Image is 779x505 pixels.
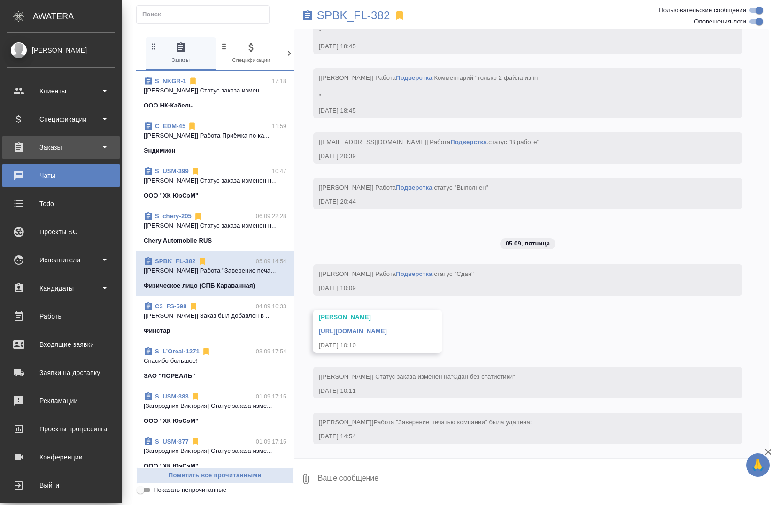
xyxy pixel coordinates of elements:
[136,251,294,296] div: SPBK_FL-38205.09 14:54[[PERSON_NAME]] Работа "Заверение печа...Физическое лицо (СПБ Караванная)
[136,161,294,206] div: S_USM-39910:47[[PERSON_NAME]] Статус заказа изменен н...ООО "ХК ЮэСэМ"
[7,140,115,154] div: Заказы
[193,212,203,221] svg: Отписаться
[319,432,710,441] div: [DATE] 14:54
[188,77,198,86] svg: Отписаться
[2,474,120,497] a: Выйти
[144,86,286,95] p: [[PERSON_NAME]] Статус заказа измен...
[7,422,115,436] div: Проекты процессинга
[488,138,539,145] span: статус "В работе"
[7,45,115,55] div: [PERSON_NAME]
[155,348,200,355] a: S_L’Oreal-1271
[144,266,286,275] p: [[PERSON_NAME]] Работа "Заверение печа...
[750,455,766,475] span: 🙏
[272,77,286,86] p: 17:18
[155,77,186,84] a: S_NKGR-1
[319,283,710,293] div: [DATE] 10:09
[155,168,189,175] a: S_USM-399
[191,392,200,401] svg: Отписаться
[2,164,120,187] a: Чаты
[155,258,196,265] a: SPBK_FL-382
[319,313,409,322] div: [PERSON_NAME]
[144,191,198,200] p: ООО "ХК ЮэСэМ"
[2,389,120,413] a: Рекламации
[201,347,211,356] svg: Отписаться
[136,206,294,251] div: S_chery-20506.09 22:28[[PERSON_NAME]] Статус заказа изменен н...Chery Automobile RUS
[189,302,198,311] svg: Отписаться
[144,461,198,471] p: ООО "ХК ЮэСэМ"
[2,220,120,244] a: Проекты SC
[7,84,115,98] div: Клиенты
[7,337,115,352] div: Входящие заявки
[7,253,115,267] div: Исполнители
[144,446,286,456] p: [Загородних Виктория] Статус заказа изме...
[319,341,409,350] div: [DATE] 10:10
[144,131,286,140] p: [[PERSON_NAME]] Работа Приёмка по ка...
[694,17,746,26] span: Оповещения-логи
[155,438,189,445] a: S_USM-377
[198,257,207,266] svg: Отписаться
[136,296,294,341] div: C3_FS-59804.09 16:33[[PERSON_NAME]] Заказ был добавлен в ...Финстар
[149,42,158,51] svg: Зажми и перетащи, чтобы поменять порядок вкладок
[191,167,200,176] svg: Отписаться
[319,328,387,335] a: [URL][DOMAIN_NAME]
[7,281,115,295] div: Кандидаты
[144,146,176,155] p: Эндимион
[155,213,192,220] a: S_chery-205
[144,221,286,230] p: [[PERSON_NAME]] Статус заказа изменен н...
[659,6,746,15] span: Пользовательские сообщения
[144,281,255,291] p: Физическое лицо (СПБ Караванная)
[319,184,488,191] span: [[PERSON_NAME]] Работа .
[7,197,115,211] div: Todo
[317,11,390,20] a: SPBK_FL-382
[256,302,286,311] p: 04.09 16:33
[191,437,200,446] svg: Отписаться
[319,152,710,161] div: [DATE] 20:39
[434,270,474,277] span: статус "Сдан"
[144,326,170,336] p: Финстар
[319,270,474,277] span: [[PERSON_NAME]] Работа .
[256,257,286,266] p: 05.09 14:54
[451,373,515,380] span: "Сдан без статистики"
[7,394,115,408] div: Рекламации
[155,122,185,130] a: C_EDM-45
[142,8,269,21] input: Поиск
[396,74,432,81] a: Подверстка
[319,138,540,145] span: [[EMAIL_ADDRESS][DOMAIN_NAME]] Работа .
[144,236,212,245] p: Chery Automobile RUS
[33,7,122,26] div: AWATERA
[136,71,294,116] div: S_NKGR-117:18[[PERSON_NAME]] Статус заказа измен...ООО НК-Кабель
[155,393,189,400] a: S_USM-383
[7,112,115,126] div: Спецификации
[7,309,115,323] div: Работы
[319,419,532,426] span: [[PERSON_NAME]]
[136,341,294,386] div: S_L’Oreal-127103.09 17:54Спасибо большое!ЗАО "ЛОРЕАЛЬ"
[396,270,432,277] a: Подверстка
[141,470,289,481] span: Пометить все прочитанными
[319,373,515,380] span: [[PERSON_NAME]] Статус заказа изменен на
[319,106,710,115] div: [DATE] 18:45
[136,431,294,476] div: S_USM-37701.09 17:15[Загородних Виктория] Статус заказа изме...ООО "ХК ЮэСэМ"
[7,366,115,380] div: Заявки на доставку
[506,239,550,248] p: 05.09, пятница
[396,184,432,191] a: Подверстка
[220,42,283,65] span: Спецификации
[450,138,486,145] a: Подверстка
[144,356,286,366] p: Спасибо большое!
[7,168,115,183] div: Чаты
[136,116,294,161] div: C_EDM-4511:59[[PERSON_NAME]] Работа Приёмка по ка...Эндимион
[144,401,286,411] p: [Загородних Виктория] Статус заказа изме...
[136,386,294,431] div: S_USM-38301.09 17:15[Загородних Виктория] Статус заказа изме...ООО "ХК ЮэСэМ"
[154,485,226,495] span: Показать непрочитанные
[746,453,770,477] button: 🙏
[144,371,195,381] p: ЗАО "ЛОРЕАЛЬ"
[144,101,193,110] p: ООО НК-Кабель
[7,450,115,464] div: Конференции
[2,417,120,441] a: Проекты процессинга
[144,416,198,426] p: ООО "ХК ЮэСэМ"
[7,225,115,239] div: Проекты SC
[319,42,710,51] div: [DATE] 18:45
[272,122,286,131] p: 11:59
[136,467,294,484] button: Пометить все прочитанными
[256,437,286,446] p: 01.09 17:15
